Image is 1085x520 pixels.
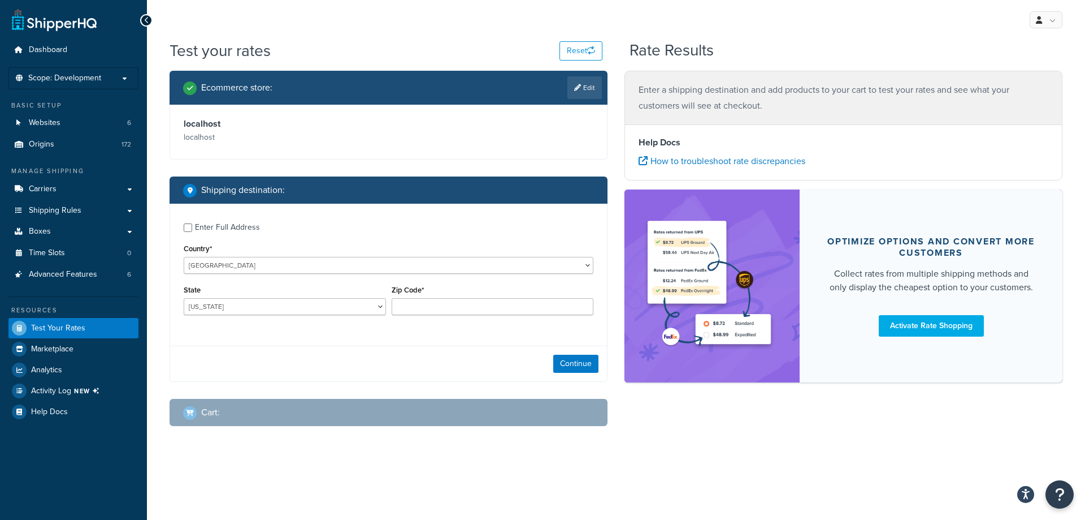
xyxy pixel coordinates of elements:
label: Country* [184,244,212,253]
a: Activate Rate Shopping [879,315,984,337]
input: Enter Full Address [184,224,192,232]
a: Origins172 [8,134,138,155]
span: 172 [121,140,131,149]
img: feature-image-rateshop-7084cbbcb2e67ef1d54c2e976f0e592697130d5817b016cf7cc7e13314366067.png [641,207,783,366]
li: Websites [8,113,138,134]
h2: Ecommerce store : [201,83,272,93]
label: Zip Code* [392,286,424,294]
div: Resources [8,306,138,315]
span: Advanced Features [29,270,97,280]
span: Shipping Rules [29,206,81,216]
span: NEW [74,386,104,396]
a: Activity LogNEW [8,381,138,401]
button: Continue [553,355,598,373]
span: Marketplace [31,345,73,354]
a: Websites6 [8,113,138,134]
p: Enter a shipping destination and add products to your cart to test your rates and see what your c... [639,82,1048,114]
span: Scope: Development [28,74,101,83]
a: Marketplace [8,339,138,359]
div: Basic Setup [8,101,138,110]
span: Carriers [29,184,57,194]
a: Time Slots0 [8,243,138,264]
div: Collect rates from multiple shipping methods and only display the cheapest option to your customers. [827,267,1035,294]
h4: Help Docs [639,136,1048,149]
div: Optimize options and convert more customers [827,236,1035,259]
span: Test Your Rates [31,324,85,333]
li: [object Object] [8,381,138,401]
span: Time Slots [29,248,65,258]
p: localhost [184,130,386,145]
div: Enter Full Address [195,220,260,235]
a: Advanced Features6 [8,264,138,285]
a: Test Your Rates [8,318,138,338]
span: 6 [127,270,131,280]
a: Edit [567,76,602,99]
a: Shipping Rules [8,200,138,221]
a: Dashboard [8,40,138,61]
h1: Test your rates [170,40,271,62]
a: Analytics [8,360,138,380]
span: Websites [29,118,60,128]
li: Advanced Features [8,264,138,285]
button: Open Resource Center [1045,480,1074,509]
li: Time Slots [8,243,138,264]
span: Origins [29,140,54,149]
h2: Cart : [201,407,220,418]
span: 0 [127,248,131,258]
span: Dashboard [29,45,67,55]
h2: Rate Results [630,42,714,59]
span: Analytics [31,366,62,375]
a: Carriers [8,179,138,200]
a: How to troubleshoot rate discrepancies [639,154,805,167]
h3: localhost [184,118,386,130]
span: 6 [127,118,131,128]
a: Help Docs [8,402,138,422]
div: Manage Shipping [8,166,138,176]
button: Reset [559,41,602,61]
span: Activity Log [31,384,104,398]
li: Origins [8,134,138,155]
h2: Shipping destination : [201,185,285,195]
a: Boxes [8,221,138,242]
label: State [184,286,201,294]
span: Help Docs [31,407,68,417]
span: Boxes [29,227,51,237]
